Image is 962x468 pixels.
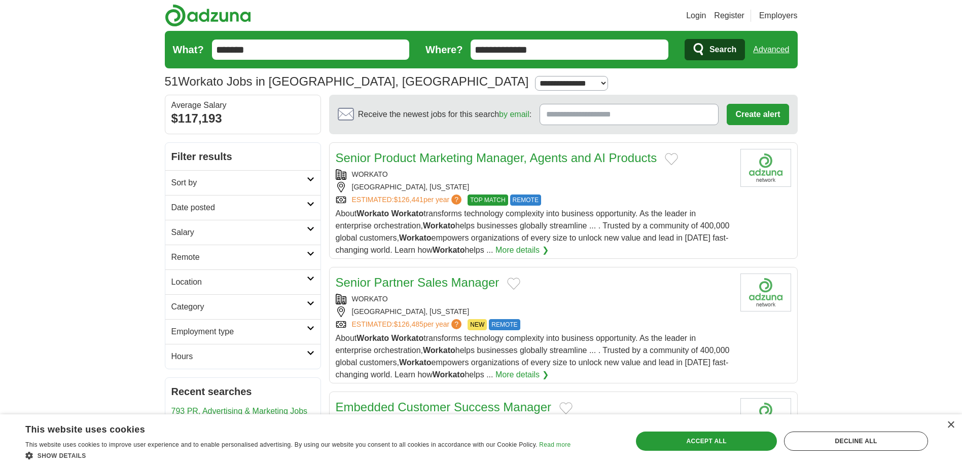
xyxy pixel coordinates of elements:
[358,108,531,121] span: Receive the newest jobs for this search :
[336,294,732,304] div: WORKATO
[25,441,538,448] span: This website uses cookies to improve user experience and to enable personalised advertising. By u...
[714,10,744,22] a: Register
[352,319,464,330] a: ESTIMATED:$126,485per year?
[171,384,314,399] h2: Recent searches
[171,276,307,288] h2: Location
[468,319,487,330] span: NEW
[165,195,320,220] a: Date posted
[451,194,461,205] span: ?
[165,4,251,27] img: Adzuna logo
[171,101,314,109] div: Average Salary
[495,369,549,381] a: More details ❯
[394,320,423,328] span: $126,485
[507,278,520,290] button: Add to favorite jobs
[399,233,432,242] strong: Workato
[336,169,732,180] div: WORKATO
[468,194,508,206] span: TOP MATCH
[352,194,464,206] a: ESTIMATED:$126,441per year?
[171,326,307,338] h2: Employment type
[451,319,461,329] span: ?
[399,358,432,367] strong: Workato
[165,319,320,344] a: Employment type
[559,402,573,414] button: Add to favorite jobs
[165,294,320,319] a: Category
[336,182,732,192] div: [GEOGRAPHIC_DATA], [US_STATE]
[173,42,204,57] label: What?
[394,196,423,204] span: $126,441
[165,72,179,91] span: 51
[171,407,308,440] a: 793 PR, Advertising & Marketing Jobs in [GEOGRAPHIC_DATA], [GEOGRAPHIC_DATA]
[336,306,732,317] div: [GEOGRAPHIC_DATA], [US_STATE]
[357,209,389,218] strong: Workato
[489,319,520,330] span: REMOTE
[665,153,678,165] button: Add to favorite jobs
[947,421,954,429] div: Close
[336,334,730,379] span: About transforms technology complexity into business opportunity. As the leader in enterprise orc...
[423,346,455,355] strong: Workato
[709,40,736,60] span: Search
[753,40,789,60] a: Advanced
[510,194,541,206] span: REMOTE
[336,151,657,165] a: Senior Product Marketing Manager, Agents and AI Products
[171,251,307,263] h2: Remote
[171,226,307,239] h2: Salary
[740,149,791,187] img: Company logo
[165,170,320,195] a: Sort by
[727,104,789,125] button: Create alert
[425,42,462,57] label: Where?
[539,441,571,448] a: Read more, opens a new window
[685,39,745,60] button: Search
[25,420,545,436] div: This website uses cookies
[357,334,389,342] strong: Workato
[391,209,423,218] strong: Workato
[165,245,320,269] a: Remote
[336,209,730,254] span: About transforms technology complexity into business opportunity. As the leader in enterprise orc...
[165,143,320,170] h2: Filter results
[165,344,320,369] a: Hours
[171,177,307,189] h2: Sort by
[171,350,307,363] h2: Hours
[740,274,791,311] img: Company logo
[759,10,798,22] a: Employers
[336,400,552,414] a: Embedded Customer Success Manager
[495,244,549,256] a: More details ❯
[433,370,465,379] strong: Workato
[499,110,529,119] a: by email
[171,109,314,128] div: $117,193
[391,334,423,342] strong: Workato
[165,269,320,294] a: Location
[25,450,571,460] div: Show details
[636,432,777,451] div: Accept all
[784,432,928,451] div: Decline all
[38,452,86,459] span: Show details
[165,74,529,88] h1: Workato Jobs in [GEOGRAPHIC_DATA], [GEOGRAPHIC_DATA]
[336,276,500,289] a: Senior Partner Sales Manager
[171,202,307,214] h2: Date posted
[171,301,307,313] h2: Category
[423,221,455,230] strong: Workato
[686,10,706,22] a: Login
[433,246,465,254] strong: Workato
[165,220,320,245] a: Salary
[740,398,791,436] img: Company logo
